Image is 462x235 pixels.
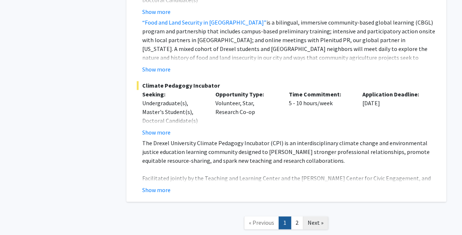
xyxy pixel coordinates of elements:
[291,216,303,229] a: 2
[142,174,436,218] p: Facilitated jointly by the Teaching and Learning Center and the [PERSON_NAME] Center for Civic En...
[6,202,31,230] iframe: Chat
[215,90,278,99] p: Opportunity Type:
[142,65,171,74] button: Show more
[244,216,279,229] a: Previous Page
[308,219,323,226] span: Next »
[142,186,171,194] button: Show more
[303,216,328,229] a: Next
[289,90,351,99] p: Time Commitment:
[142,139,436,165] p: The Drexel University Climate Pedagogy Incubator (CPI) is an interdisciplinary climate change and...
[142,19,266,26] a: “Food and Land Security in [GEOGRAPHIC_DATA]”
[142,90,205,99] p: Seeking:
[137,81,436,90] span: Climate Pedagogy Incubator
[142,99,205,143] div: Undergraduate(s), Master's Student(s), Doctoral Candidate(s) (PhD, MD, DMD, PharmD, etc.)
[249,219,274,226] span: « Previous
[210,90,283,137] div: Volunteer, Star, Research Co-op
[142,18,436,71] p: is a bilingual, immersive community-based global learning (CBGL) program and partnership that inc...
[362,90,425,99] p: Application Deadline:
[283,90,357,137] div: 5 - 10 hours/week
[142,7,171,16] button: Show more
[279,216,291,229] a: 1
[357,90,430,137] div: [DATE]
[142,128,171,137] button: Show more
